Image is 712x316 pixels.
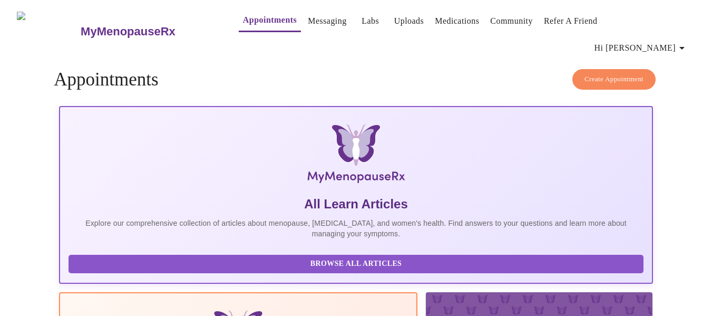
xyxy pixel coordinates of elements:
button: Refer a Friend [540,11,602,32]
h5: All Learn Articles [69,196,643,213]
span: Browse All Articles [79,257,633,271]
a: Messaging [308,14,346,28]
button: Community [486,11,537,32]
span: Create Appointment [584,73,643,85]
h4: Appointments [54,69,658,90]
a: MyMenopauseRx [80,13,218,50]
a: Labs [362,14,379,28]
button: Create Appointment [572,69,656,90]
a: Community [490,14,533,28]
p: Explore our comprehensive collection of articles about menopause, [MEDICAL_DATA], and women's hea... [69,218,643,239]
button: Medications [431,11,483,32]
a: Appointments [243,13,297,27]
a: Uploads [394,14,424,28]
button: Uploads [390,11,428,32]
a: Medications [435,14,479,28]
button: Labs [354,11,387,32]
button: Appointments [239,9,301,32]
a: Refer a Friend [544,14,598,28]
img: MyMenopauseRx Logo [17,12,80,51]
button: Messaging [304,11,350,32]
a: Browse All Articles [69,258,646,267]
h3: MyMenopauseRx [81,25,175,39]
button: Hi [PERSON_NAME] [590,37,693,59]
img: MyMenopauseRx Logo [158,124,554,187]
button: Browse All Articles [69,255,643,273]
span: Hi [PERSON_NAME] [594,41,688,55]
